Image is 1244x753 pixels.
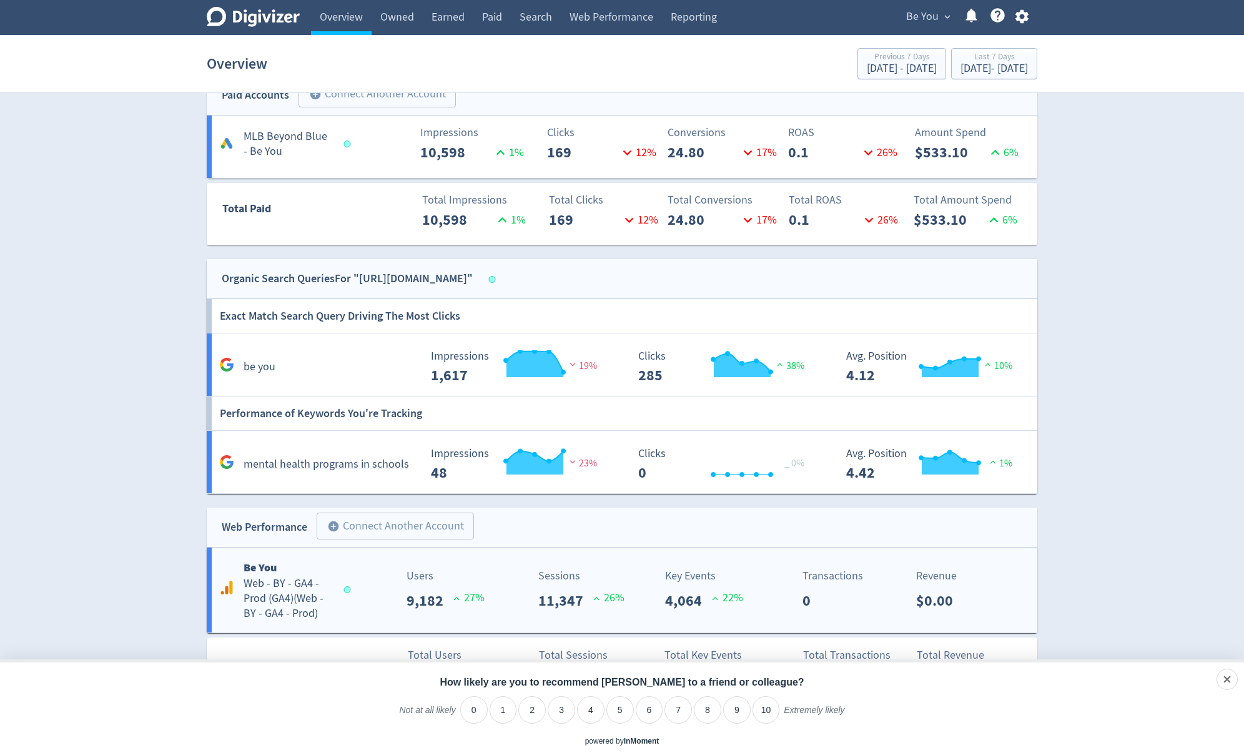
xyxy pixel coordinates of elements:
[566,360,579,369] img: negative-performance.svg
[739,144,777,161] p: 17 %
[624,737,659,746] a: InMoment
[802,568,863,584] p: Transactions
[207,200,345,224] div: Total Paid
[207,116,1037,178] a: MLB Beyond Blue - Be YouImpressions10,5981%Clicks16912%Conversions24.8017%ROAS0.126%Amount Spend$...
[222,657,345,681] div: Total
[632,350,819,383] svg: Clicks 285
[489,276,500,283] span: Data last synced: 13 Oct 2025, 1:03pm (AEDT)
[593,589,624,606] p: 26 %
[840,350,1027,383] svg: Avg. Position 4.12
[244,576,332,621] h5: Web - BY - GA4 - Prod (GA4) ( Web - BY - GA4 - Prod )
[425,448,612,481] svg: Impressions 48
[207,548,1037,633] a: Be YouWeb - BY - GA4 - Prod (GA4)(Web - BY - GA4 - Prod)Users9,182 27%Sessions11,347 26%Key Event...
[987,144,1019,161] p: 6 %
[538,589,593,612] p: 11,347
[549,209,621,231] p: 169
[460,696,488,724] li: 0
[585,736,659,747] div: powered by inmoment
[982,360,1012,372] span: 10%
[788,124,901,141] p: ROAS
[857,48,946,79] button: Previous 7 Days[DATE] - [DATE]
[860,144,897,161] p: 26 %
[987,457,999,466] img: positive-performance.svg
[207,333,1037,396] a: be you Impressions 1,617 Impressions 1,617 19% Clicks 285 Clicks 285 38% Avg. Position 4.12 Avg. ...
[220,396,422,430] h6: Performance of Keywords You're Tracking
[619,144,656,161] p: 12 %
[244,360,275,375] h5: be you
[668,141,739,164] p: 24.80
[665,589,712,612] p: 4,064
[867,63,937,74] div: [DATE] - [DATE]
[739,212,777,229] p: 17 %
[207,44,267,84] h1: Overview
[902,7,954,27] button: Be You
[916,568,957,584] p: Revenue
[453,589,485,606] p: 27 %
[420,141,492,164] p: 10,598
[307,514,474,540] a: Connect Another Account
[784,704,844,726] label: Extremely likely
[407,589,453,612] p: 9,182
[244,560,277,575] b: Be You
[244,457,409,472] h5: mental health programs in schools
[668,124,781,141] p: Conversions
[789,209,861,231] p: 0.1
[906,7,939,27] span: Be You
[344,586,355,593] span: Data last synced: 13 Oct 2025, 10:01am (AEDT)
[407,568,433,584] p: Users
[289,82,456,108] a: Connect Another Account
[422,192,535,209] p: Total Impressions
[664,647,742,664] p: Total Key Events
[549,192,662,209] p: Total Clicks
[915,124,1028,141] p: Amount Spend
[861,212,898,229] p: 26 %
[222,518,307,536] div: Web Performance
[399,704,455,726] label: Not at all likely
[668,192,781,209] p: Total Conversions
[566,457,579,466] img: negative-performance.svg
[960,63,1028,74] div: [DATE] - [DATE]
[547,124,660,141] p: Clicks
[789,192,902,209] p: Total ROAS
[547,141,619,164] p: 169
[299,81,456,108] button: Connect Another Account
[665,568,716,584] p: Key Events
[344,140,355,147] span: Data last synced: 12 Oct 2025, 5:01pm (AEDT)
[222,270,473,288] div: Organic Search Queries For "[URL][DOMAIN_NAME]"
[951,48,1037,79] button: Last 7 Days[DATE]- [DATE]
[803,647,891,664] p: Total Transactions
[244,129,332,159] h5: MLB Beyond Blue - Be You
[723,696,751,724] li: 9
[317,513,474,540] button: Connect Another Account
[960,52,1028,63] div: Last 7 Days
[712,589,743,606] p: 22 %
[539,647,608,664] p: Total Sessions
[621,212,658,229] p: 12 %
[802,589,821,612] p: 0
[309,88,322,101] span: add_circle
[840,448,1027,481] svg: Avg. Position 4.42
[420,124,533,141] p: Impressions
[982,360,994,369] img: positive-performance.svg
[566,457,597,470] span: 23%
[548,696,575,724] li: 3
[942,11,953,22] span: expand_more
[867,52,937,63] div: Previous 7 Days
[566,360,597,372] span: 19%
[518,696,546,724] li: 2
[917,647,984,664] p: Total Revenue
[577,696,605,724] li: 4
[1217,669,1238,690] div: Close survey
[753,696,780,724] li: 10
[985,212,1017,229] p: 6 %
[220,299,460,333] h6: Exact Match Search Query Driving The Most Clicks
[774,360,804,372] span: 38%
[538,568,580,584] p: Sessions
[668,209,739,231] p: 24.80
[916,589,963,612] p: $0.00
[784,457,804,470] span: _ 0%
[915,141,987,164] p: $533.10
[694,696,721,724] li: 8
[422,209,494,231] p: 10,598
[222,86,289,104] div: Paid Accounts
